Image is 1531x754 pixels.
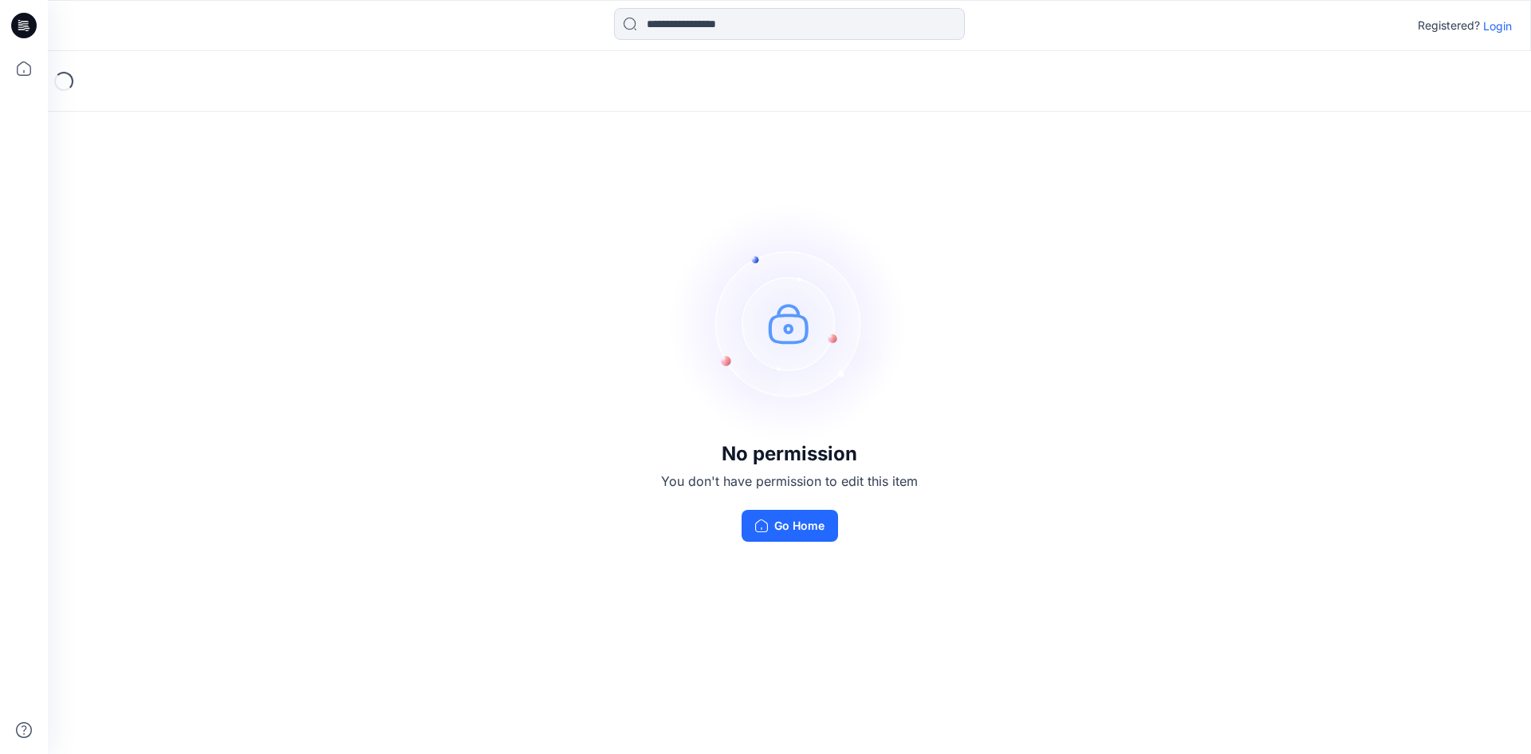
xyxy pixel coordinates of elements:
[661,443,918,465] h3: No permission
[670,203,909,443] img: no-perm.svg
[742,510,838,542] button: Go Home
[1483,18,1512,34] p: Login
[1418,16,1480,35] p: Registered?
[661,472,918,491] p: You don't have permission to edit this item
